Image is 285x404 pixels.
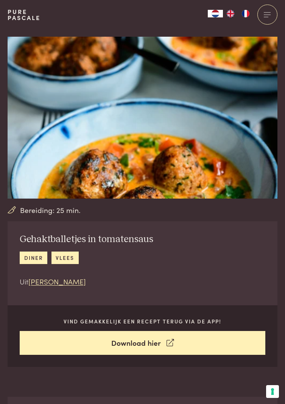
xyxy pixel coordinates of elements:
p: Vind gemakkelijk een recept terug via de app! [20,317,265,325]
a: [PERSON_NAME] [28,276,86,286]
a: EN [223,10,238,17]
a: diner [20,252,47,264]
ul: Language list [223,10,253,17]
a: Download hier [20,331,265,355]
a: NL [208,10,223,17]
aside: Language selected: Nederlands [208,10,253,17]
p: Uit [20,276,153,287]
img: Gehaktballetjes in tomatensaus [8,37,277,199]
h2: Gehaktballetjes in tomatensaus [20,233,153,246]
div: Language [208,10,223,17]
a: vlees [51,252,79,264]
span: Bereiding: 25 min. [20,205,81,216]
a: PurePascale [8,9,40,21]
button: Uw voorkeuren voor toestemming voor trackingtechnologieën [266,385,279,398]
a: FR [238,10,253,17]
